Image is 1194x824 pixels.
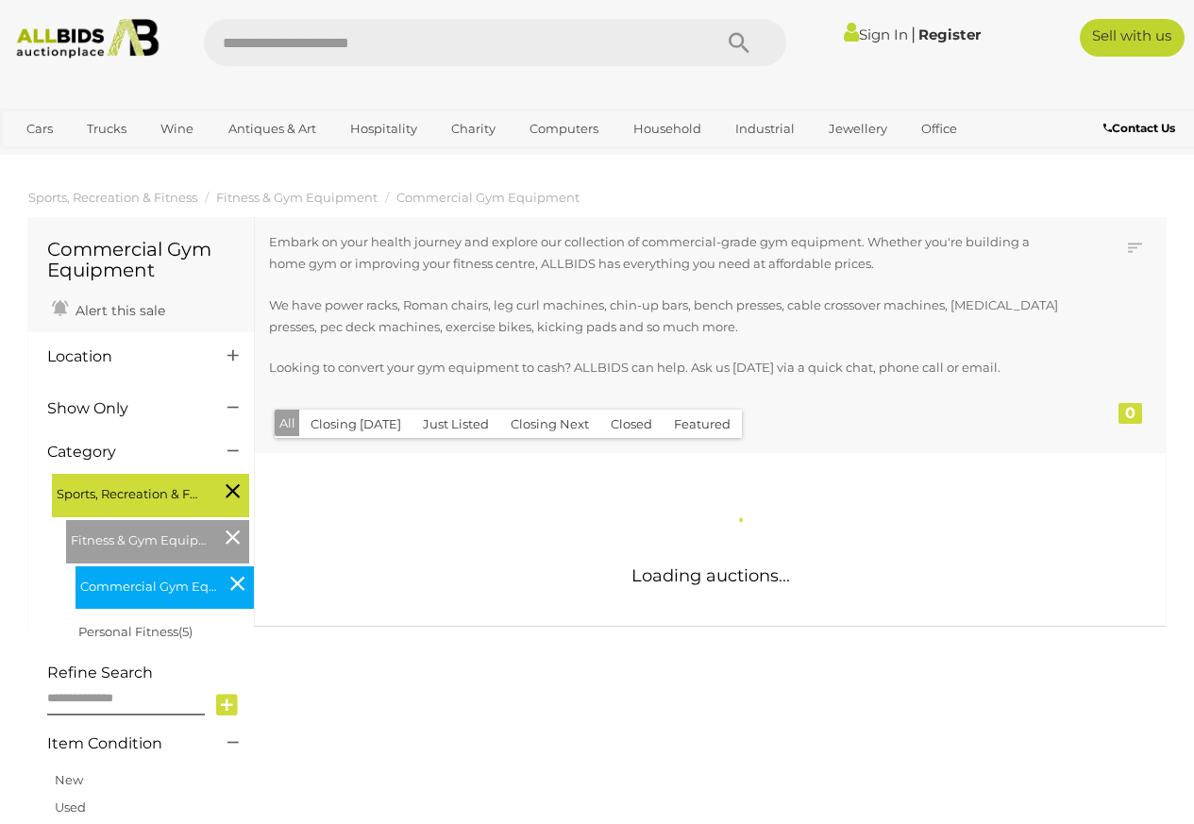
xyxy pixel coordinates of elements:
span: Sports, Recreation & Fitness [57,479,198,505]
a: Office [909,113,969,144]
h4: Show Only [47,400,199,417]
b: Contact Us [1103,121,1175,135]
a: Trucks [75,113,139,144]
a: Hospitality [338,113,429,144]
a: Wine [148,113,206,144]
button: Closing Next [499,410,600,439]
button: Just Listed [412,410,500,439]
a: [GEOGRAPHIC_DATA] [87,144,245,176]
a: Sign In [844,25,908,43]
img: Allbids.com.au [8,19,166,59]
a: New [55,772,83,787]
a: Antiques & Art [216,113,328,144]
span: | [911,24,916,44]
div: 0 [1118,403,1142,424]
span: (5) [178,624,193,639]
a: Personal Fitness(5) [78,624,193,639]
a: Jewellery [816,113,900,144]
a: Commercial Gym Equipment [396,190,580,205]
p: Embark on your health journey and explore our collection of commercial-grade gym equipment. Wheth... [269,231,1064,276]
h4: Category [47,444,199,461]
a: Charity [439,113,508,144]
a: Contact Us [1103,118,1180,139]
a: Alert this sale [47,294,170,323]
h4: Item Condition [47,735,199,752]
a: Sports [14,144,77,176]
a: Sell with us [1080,19,1185,57]
p: We have power racks, Roman chairs, leg curl machines, chin-up bars, bench presses, cable crossove... [269,294,1064,339]
a: Sports, Recreation & Fitness [28,190,197,205]
a: Used [55,799,86,815]
a: Household [621,113,714,144]
button: All [275,410,300,437]
span: Fitness & Gym Equipment [71,525,212,551]
a: Industrial [723,113,807,144]
a: Cars [14,113,65,144]
button: Closing [DATE] [299,410,412,439]
a: Computers [517,113,611,144]
h1: Commercial Gym Equipment [47,239,235,280]
a: Fitness & Gym Equipment [216,190,378,205]
p: Looking to convert your gym equipment to cash? ALLBIDS can help. Ask us [DATE] via a quick chat, ... [269,357,1064,378]
h4: Refine Search [47,664,249,681]
span: Alert this sale [71,302,165,319]
h4: Location [47,348,199,365]
button: Search [692,19,786,66]
span: Loading auctions... [631,565,790,586]
button: Closed [599,410,664,439]
span: Commercial Gym Equipment [80,571,222,597]
button: Featured [663,410,742,439]
a: Register [918,25,981,43]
